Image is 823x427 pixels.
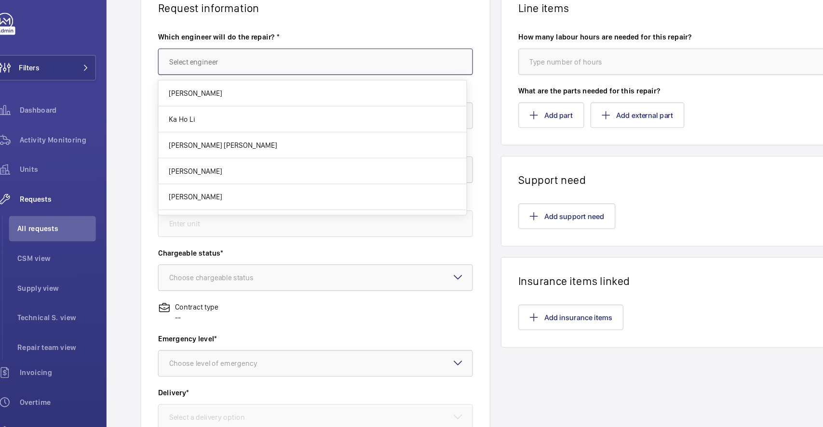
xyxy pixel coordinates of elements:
[35,215,106,224] span: All requests
[173,387,266,396] div: Select a delivery option
[178,286,217,296] p: Contract type
[490,169,777,181] h1: Support need
[173,139,271,148] span: [PERSON_NAME] [PERSON_NAME]
[490,261,777,273] h1: Insurance items linked
[37,134,106,143] span: Activity Monitoring
[37,346,106,355] span: Invoicing
[162,203,449,227] input: Enter unit
[35,296,106,305] span: Technical S. view
[37,400,106,409] span: Insurance items
[36,68,54,78] span: Filters
[37,373,106,382] span: Overtime
[173,162,221,172] span: [PERSON_NAME]
[173,115,197,125] span: Ka Ho Li
[173,337,277,347] div: Choose level of emergency
[10,62,106,85] button: Filters
[173,91,221,101] span: [PERSON_NAME]
[37,188,106,197] span: Requests
[178,296,217,305] p: --
[35,323,106,332] span: Repair team view
[490,105,550,128] button: Add part
[162,413,449,423] label: Request details
[490,289,586,312] button: Add insurance items
[162,364,449,374] label: Delivery*
[37,107,106,116] span: Dashboard
[490,40,777,50] label: How many labour hours are needed for this repair?
[35,269,106,278] span: Supply view
[490,56,777,80] input: Type number of hours
[37,161,106,170] span: Units
[162,13,449,25] h1: Request information
[490,197,579,220] button: Add support need
[162,315,449,324] label: Emergency level*
[173,259,273,269] div: Choose chargeable status
[162,56,449,80] input: Select engineer
[162,237,449,246] label: Chargeable status*
[490,90,777,99] label: What are the parts needed for this repair?
[35,242,106,251] span: CSM view
[556,105,641,128] button: Add external part
[173,186,221,195] span: [PERSON_NAME]
[490,13,777,25] h1: Line items
[162,40,449,50] label: Which engineer will do the repair? *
